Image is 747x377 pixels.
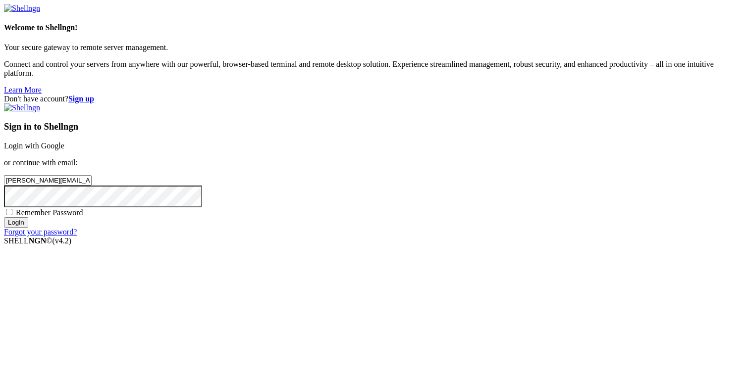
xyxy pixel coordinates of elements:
input: Login [4,217,28,228]
p: Your secure gateway to remote server management. [4,43,743,52]
input: Email address [4,175,92,186]
img: Shellngn [4,4,40,13]
p: or continue with email: [4,158,743,167]
h3: Sign in to Shellngn [4,121,743,132]
span: 4.2.0 [53,236,72,245]
a: Learn More [4,86,42,94]
p: Connect and control your servers from anywhere with our powerful, browser-based terminal and remo... [4,60,743,78]
span: SHELL © [4,236,71,245]
a: Forgot your password? [4,228,77,236]
span: Remember Password [16,208,83,217]
input: Remember Password [6,209,12,215]
a: Login with Google [4,141,64,150]
img: Shellngn [4,103,40,112]
b: NGN [29,236,47,245]
a: Sign up [68,94,94,103]
div: Don't have account? [4,94,743,103]
h4: Welcome to Shellngn! [4,23,743,32]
